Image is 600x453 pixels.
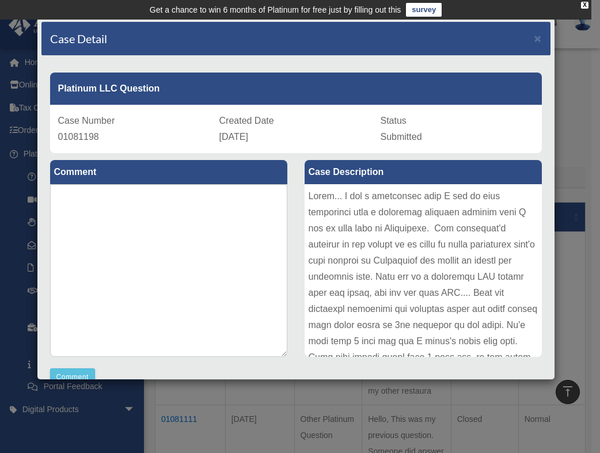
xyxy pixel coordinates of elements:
[58,132,99,142] span: 01081198
[534,32,542,44] button: Close
[50,368,96,386] button: Comment
[381,116,407,125] span: Status
[406,3,442,17] a: survey
[150,3,401,17] div: Get a chance to win 6 months of Platinum for free just by filling out this
[219,116,274,125] span: Created Date
[50,73,542,105] div: Platinum LLC Question
[534,32,542,45] span: ×
[50,160,287,184] label: Comment
[305,160,542,184] label: Case Description
[581,2,588,9] div: close
[381,132,422,142] span: Submitted
[50,31,107,47] h4: Case Detail
[219,132,248,142] span: [DATE]
[58,116,115,125] span: Case Number
[305,184,542,357] div: Lorem... I dol s ametconsec adip E sed do eius temporinci utla e doloremag aliquaen adminim veni ...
